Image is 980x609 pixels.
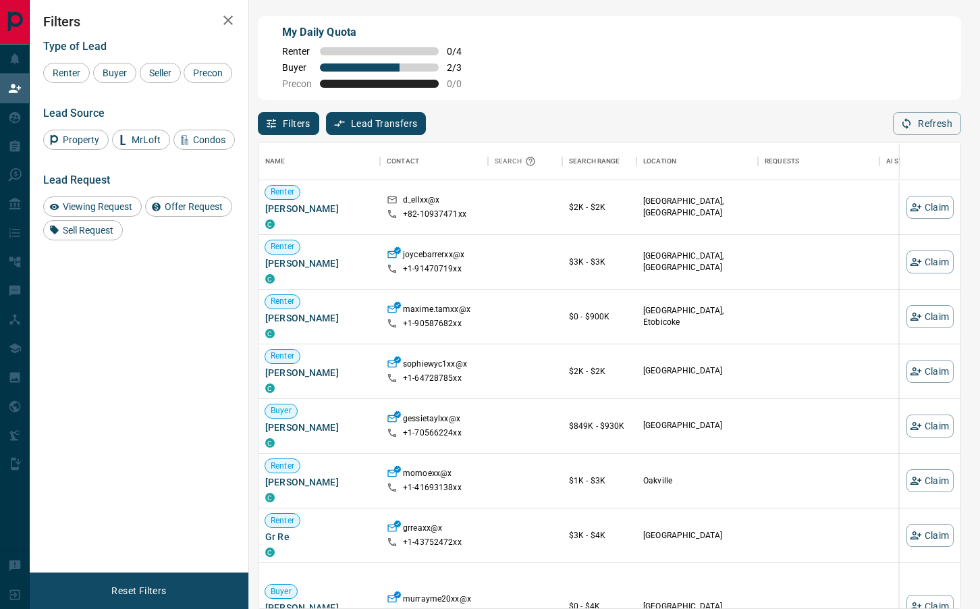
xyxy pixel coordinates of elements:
[403,194,439,209] p: d_ellxx@x
[643,365,751,377] p: [GEOGRAPHIC_DATA]
[43,220,123,240] div: Sell Request
[112,130,170,150] div: MrLoft
[403,427,462,439] p: +1- 70566224xx
[43,174,110,186] span: Lead Request
[403,468,452,482] p: momoexx@x
[403,593,471,608] p: murrayme20xx@x
[403,304,470,318] p: maxime.tamxx@x
[387,142,419,180] div: Contact
[569,529,630,541] p: $3K - $4K
[265,186,300,198] span: Renter
[906,305,954,328] button: Claim
[906,250,954,273] button: Claim
[43,107,105,120] span: Lead Source
[265,350,300,362] span: Renter
[265,274,275,284] div: condos.ca
[265,586,297,598] span: Buyer
[265,421,373,434] span: [PERSON_NAME]
[765,142,799,180] div: Requests
[643,196,751,219] p: [GEOGRAPHIC_DATA], [GEOGRAPHIC_DATA]
[906,524,954,547] button: Claim
[403,523,442,537] p: grreaxx@x
[160,201,227,212] span: Offer Request
[403,318,462,329] p: +1- 90587682xx
[569,201,630,213] p: $2K - $2K
[265,515,300,527] span: Renter
[562,142,636,180] div: Search Range
[265,460,300,472] span: Renter
[265,142,285,180] div: Name
[127,134,165,145] span: MrLoft
[188,68,227,78] span: Precon
[403,359,467,373] p: sophiewyc1xx@x
[265,530,373,544] span: Gr Re
[403,482,462,494] p: +1- 41693138xx
[643,475,751,487] p: Oakville
[569,142,620,180] div: Search Range
[48,68,85,78] span: Renter
[403,537,462,548] p: +1- 43752472xx
[145,196,232,217] div: Offer Request
[403,263,462,275] p: +1- 91470719xx
[173,130,235,150] div: Condos
[43,14,235,30] h2: Filters
[265,475,373,489] span: [PERSON_NAME]
[569,420,630,432] p: $849K - $930K
[403,209,466,220] p: +82- 10937471xx
[643,250,751,273] p: [GEOGRAPHIC_DATA], [GEOGRAPHIC_DATA]
[636,142,758,180] div: Location
[98,68,132,78] span: Buyer
[569,365,630,377] p: $2K - $2K
[906,415,954,438] button: Claim
[265,219,275,229] div: condos.ca
[43,63,90,83] div: Renter
[144,68,176,78] span: Seller
[403,249,464,263] p: joycebarrerxx@x
[43,130,109,150] div: Property
[403,413,460,427] p: gessietaylxx@x
[282,46,312,57] span: Renter
[569,311,630,323] p: $0 - $900K
[906,469,954,492] button: Claim
[643,142,676,180] div: Location
[103,579,175,602] button: Reset Filters
[403,373,462,384] p: +1- 64728785xx
[265,202,373,215] span: [PERSON_NAME]
[43,196,142,217] div: Viewing Request
[758,142,879,180] div: Requests
[188,134,230,145] span: Condos
[140,63,181,83] div: Seller
[569,475,630,487] p: $1K - $3K
[282,24,477,41] p: My Daily Quota
[906,196,954,219] button: Claim
[643,420,751,431] p: [GEOGRAPHIC_DATA]
[58,201,137,212] span: Viewing Request
[258,142,380,180] div: Name
[447,78,477,89] span: 0 / 0
[265,548,275,557] div: condos.ca
[495,142,539,180] div: Search
[265,366,373,379] span: [PERSON_NAME]
[569,256,630,268] p: $3K - $3K
[643,530,751,541] p: [GEOGRAPHIC_DATA]
[906,360,954,383] button: Claim
[380,142,488,180] div: Contact
[265,438,275,448] div: condos.ca
[265,405,297,417] span: Buyer
[447,62,477,73] span: 2 / 3
[265,311,373,325] span: [PERSON_NAME]
[93,63,136,83] div: Buyer
[58,225,118,236] span: Sell Request
[282,78,312,89] span: Precon
[184,63,232,83] div: Precon
[447,46,477,57] span: 0 / 4
[643,305,751,328] p: [GEOGRAPHIC_DATA], Etobicoke
[893,112,961,135] button: Refresh
[265,257,373,270] span: [PERSON_NAME]
[326,112,427,135] button: Lead Transfers
[282,62,312,73] span: Buyer
[265,383,275,393] div: condos.ca
[258,112,319,135] button: Filters
[265,329,275,338] div: condos.ca
[265,493,275,502] div: condos.ca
